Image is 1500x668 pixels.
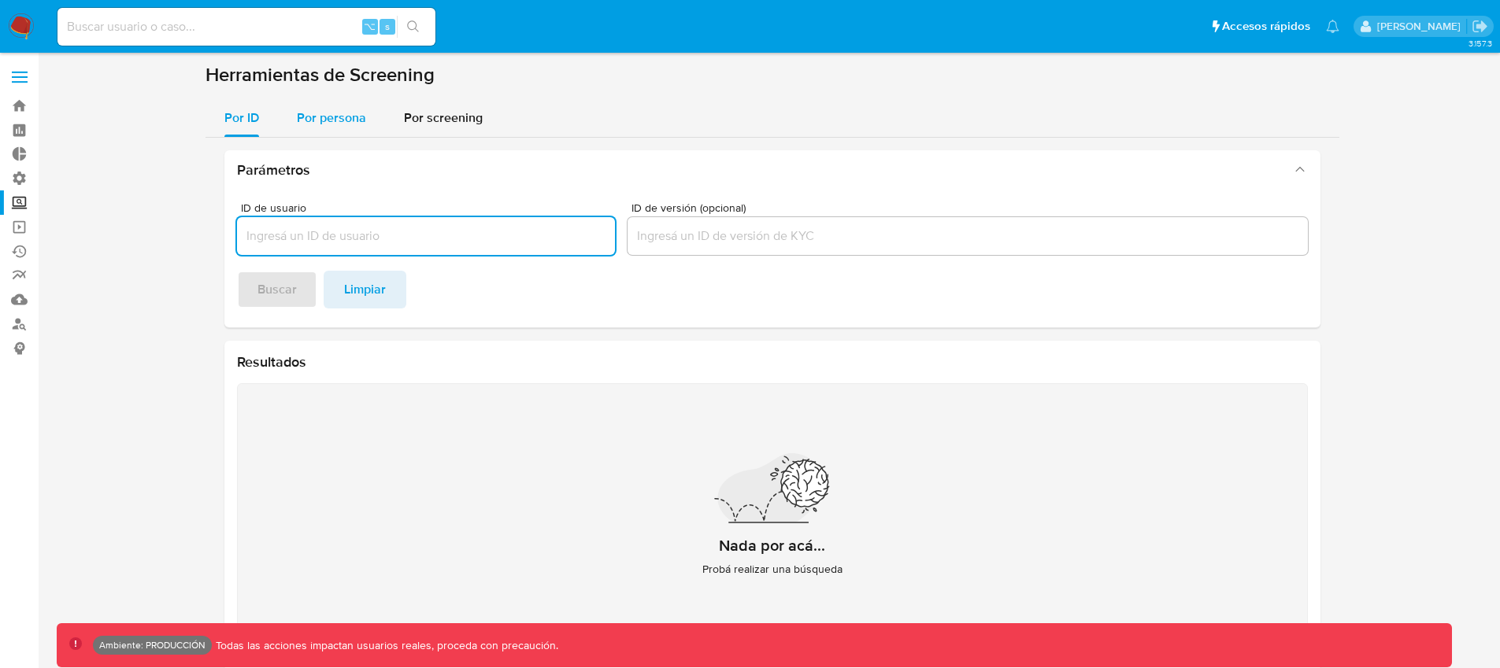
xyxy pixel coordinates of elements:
span: Accesos rápidos [1222,18,1310,35]
a: Salir [1472,18,1488,35]
span: s [385,19,390,34]
p: Todas las acciones impactan usuarios reales, proceda con precaución. [212,638,558,653]
button: search-icon [397,16,429,38]
p: federico.falavigna@mercadolibre.com [1377,19,1466,34]
a: Notificaciones [1326,20,1339,33]
p: Ambiente: PRODUCCIÓN [99,642,206,648]
span: ⌥ [364,19,376,34]
input: Buscar usuario o caso... [57,17,435,37]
